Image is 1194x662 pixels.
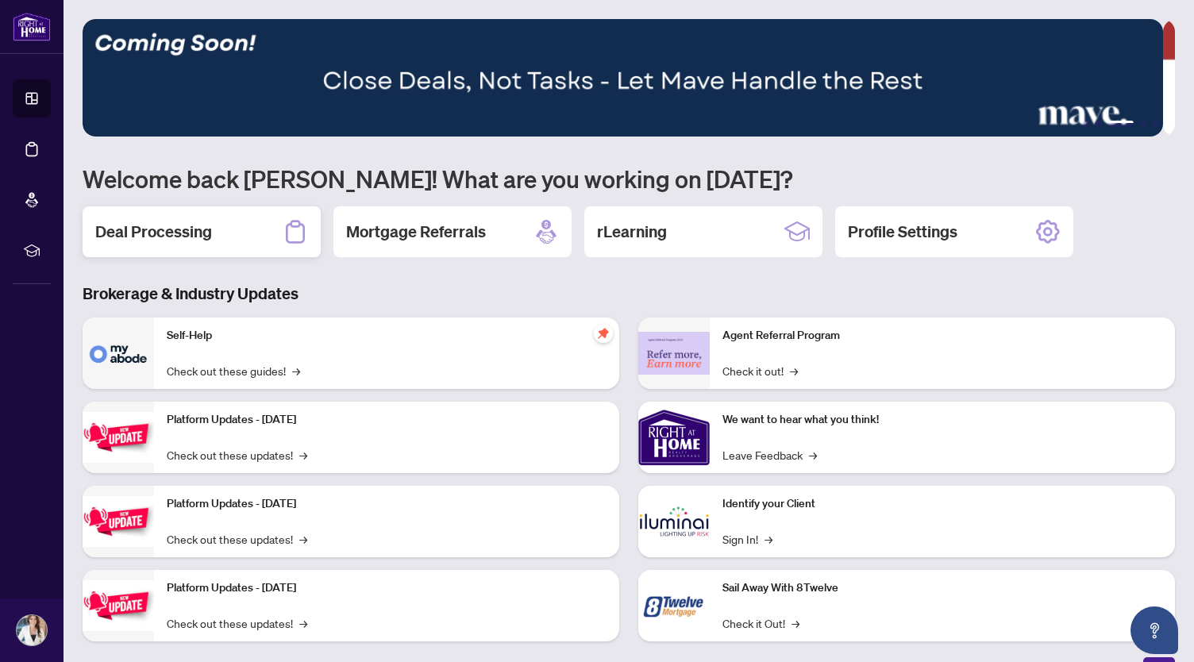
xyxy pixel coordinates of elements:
a: Leave Feedback→ [722,446,817,464]
a: Check out these guides!→ [167,362,300,379]
img: Self-Help [83,318,154,389]
span: → [792,614,799,632]
span: → [790,362,798,379]
span: → [299,446,307,464]
button: 1 [1083,121,1089,127]
p: Identify your Client [722,495,1162,513]
p: Sail Away With 8Twelve [722,579,1162,597]
h2: rLearning [597,221,667,243]
span: → [299,530,307,548]
a: Check out these updates!→ [167,614,307,632]
a: Check out these updates!→ [167,446,307,464]
button: Open asap [1130,606,1178,654]
span: → [299,614,307,632]
img: Profile Icon [17,615,47,645]
img: Platform Updates - July 8, 2025 [83,496,154,546]
a: Check it Out!→ [722,614,799,632]
p: Self-Help [167,327,607,344]
p: Platform Updates - [DATE] [167,579,607,597]
h1: Welcome back [PERSON_NAME]! What are you working on [DATE]? [83,164,1175,194]
h3: Brokerage & Industry Updates [83,283,1175,305]
a: Check it out!→ [722,362,798,379]
a: Sign In!→ [722,530,772,548]
img: Sail Away With 8Twelve [638,570,710,641]
img: Agent Referral Program [638,332,710,375]
button: 4 [1140,121,1146,127]
span: → [765,530,772,548]
button: 2 [1096,121,1102,127]
h2: Mortgage Referrals [346,221,486,243]
h2: Profile Settings [848,221,957,243]
img: We want to hear what you think! [638,402,710,473]
a: Check out these updates!→ [167,530,307,548]
button: 3 [1108,121,1134,127]
img: logo [13,12,51,41]
img: Platform Updates - June 23, 2025 [83,580,154,630]
img: Identify your Client [638,486,710,557]
h2: Deal Processing [95,221,212,243]
span: pushpin [594,324,613,343]
span: → [292,362,300,379]
img: Slide 2 [83,19,1163,137]
span: → [809,446,817,464]
img: Platform Updates - July 21, 2025 [83,412,154,462]
p: We want to hear what you think! [722,411,1162,429]
p: Platform Updates - [DATE] [167,411,607,429]
button: 5 [1153,121,1159,127]
p: Platform Updates - [DATE] [167,495,607,513]
p: Agent Referral Program [722,327,1162,344]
